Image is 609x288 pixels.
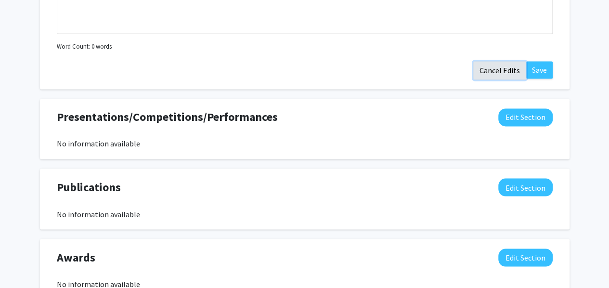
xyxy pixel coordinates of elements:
[473,61,526,79] button: Cancel Edits
[57,42,112,51] small: Word Count: 0 words
[498,249,553,266] button: Edit Awards
[498,108,553,126] button: Edit Presentations/Competitions/Performances
[57,108,278,126] span: Presentations/Competitions/Performances
[498,178,553,196] button: Edit Publications
[57,249,95,266] span: Awards
[526,61,553,79] button: Save
[7,245,41,281] iframe: Chat
[57,208,553,220] div: No information available
[57,138,553,149] div: No information available
[57,178,121,196] span: Publications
